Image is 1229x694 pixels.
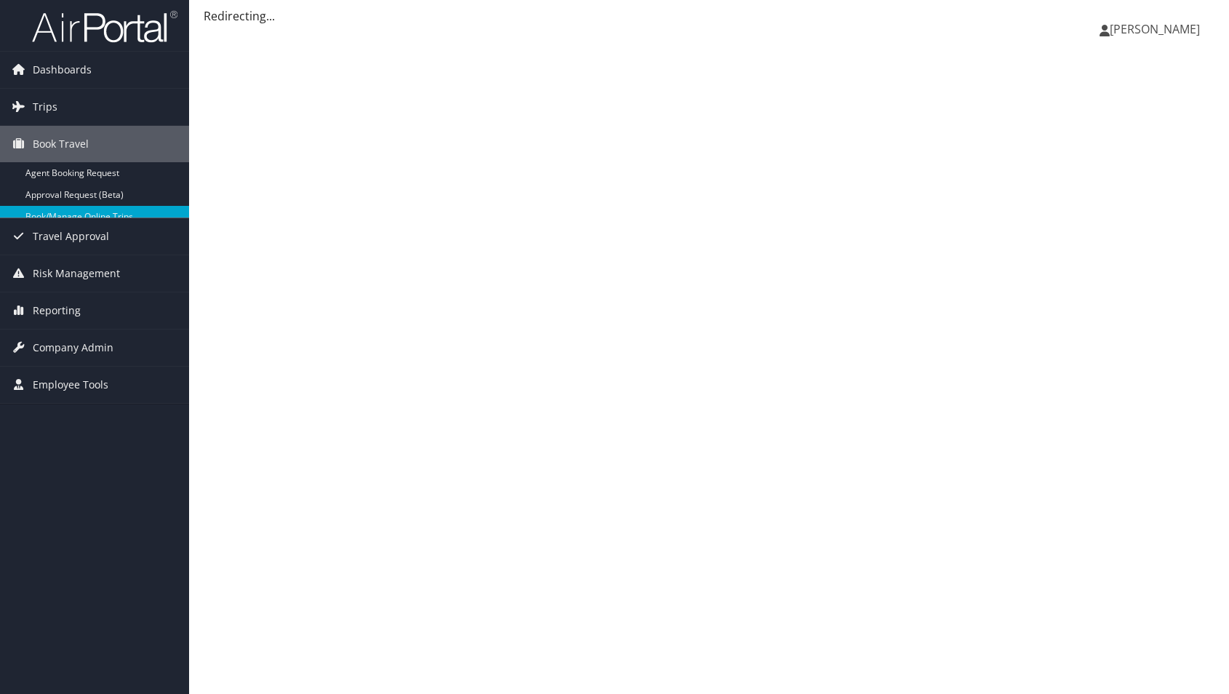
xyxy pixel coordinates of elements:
span: [PERSON_NAME] [1110,21,1200,37]
span: Risk Management [33,255,120,292]
span: Employee Tools [33,367,108,403]
span: Reporting [33,292,81,329]
img: airportal-logo.png [32,9,177,44]
span: Travel Approval [33,218,109,255]
a: [PERSON_NAME] [1100,7,1214,51]
div: Redirecting... [204,7,1214,25]
span: Company Admin [33,330,113,366]
span: Book Travel [33,126,89,162]
span: Trips [33,89,57,125]
span: Dashboards [33,52,92,88]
